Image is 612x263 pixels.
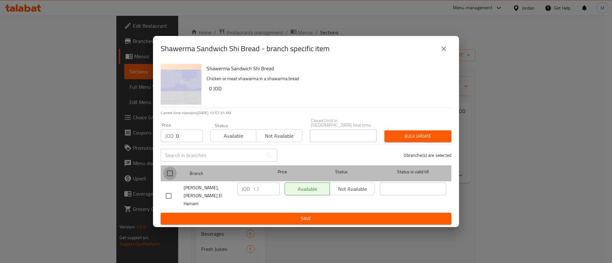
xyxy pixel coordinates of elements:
button: Not available [256,129,302,142]
span: Not available [259,131,299,141]
span: Save [166,215,446,223]
span: Status is valid till [380,168,446,176]
button: Available [210,129,256,142]
p: 0 branche(s) are selected [404,152,451,158]
input: Search in branches [161,149,263,162]
span: Bulk update [390,132,446,140]
input: Please enter price [176,129,203,142]
p: Current time in Jordan is [DATE] 10:57:31 AM [161,110,451,116]
span: Price [261,168,303,176]
button: Save [161,213,451,225]
button: close [436,41,451,56]
p: JOD [242,185,250,193]
button: Bulk update [384,130,451,142]
h2: Shawerma Sandwich Shi Bread - branch specific item [161,44,330,54]
img: Shawerma Sandwich Shi Bread [161,64,201,105]
span: Status [309,168,375,176]
p: Chicken or meat shawarma in a shawarma bread [207,75,446,83]
input: Please enter price [252,183,280,195]
span: Branch [190,170,256,177]
h6: Shawerma Sandwich Shi Bread [207,64,446,73]
h6: 0 JOD [209,84,446,93]
span: Available [213,131,254,141]
p: JOD [165,132,173,140]
span: [PERSON_NAME], [PERSON_NAME] El Hamam [184,184,232,208]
